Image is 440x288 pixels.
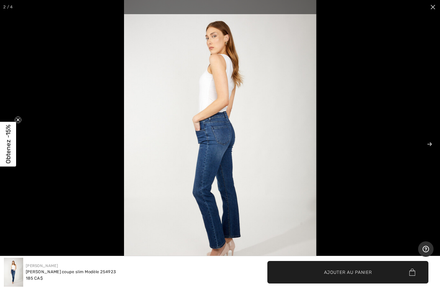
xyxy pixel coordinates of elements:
iframe: Ouvre un widget dans lequel vous pouvez trouver plus d’informations [418,241,434,257]
a: [PERSON_NAME] [26,264,58,268]
span: Ajouter au panier [324,269,372,275]
div: [PERSON_NAME] coupe slim Modèle 254923 [26,269,116,275]
span: 185 CA$ [26,276,43,281]
button: Close teaser [15,116,21,123]
img: Bag.svg [409,269,415,276]
button: Next (arrow right) [414,128,437,160]
img: Jean Coupe Slim mod&egrave;le 254923 [4,258,23,287]
button: Ajouter au panier [267,261,428,283]
span: Obtenez -15% [5,125,12,163]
